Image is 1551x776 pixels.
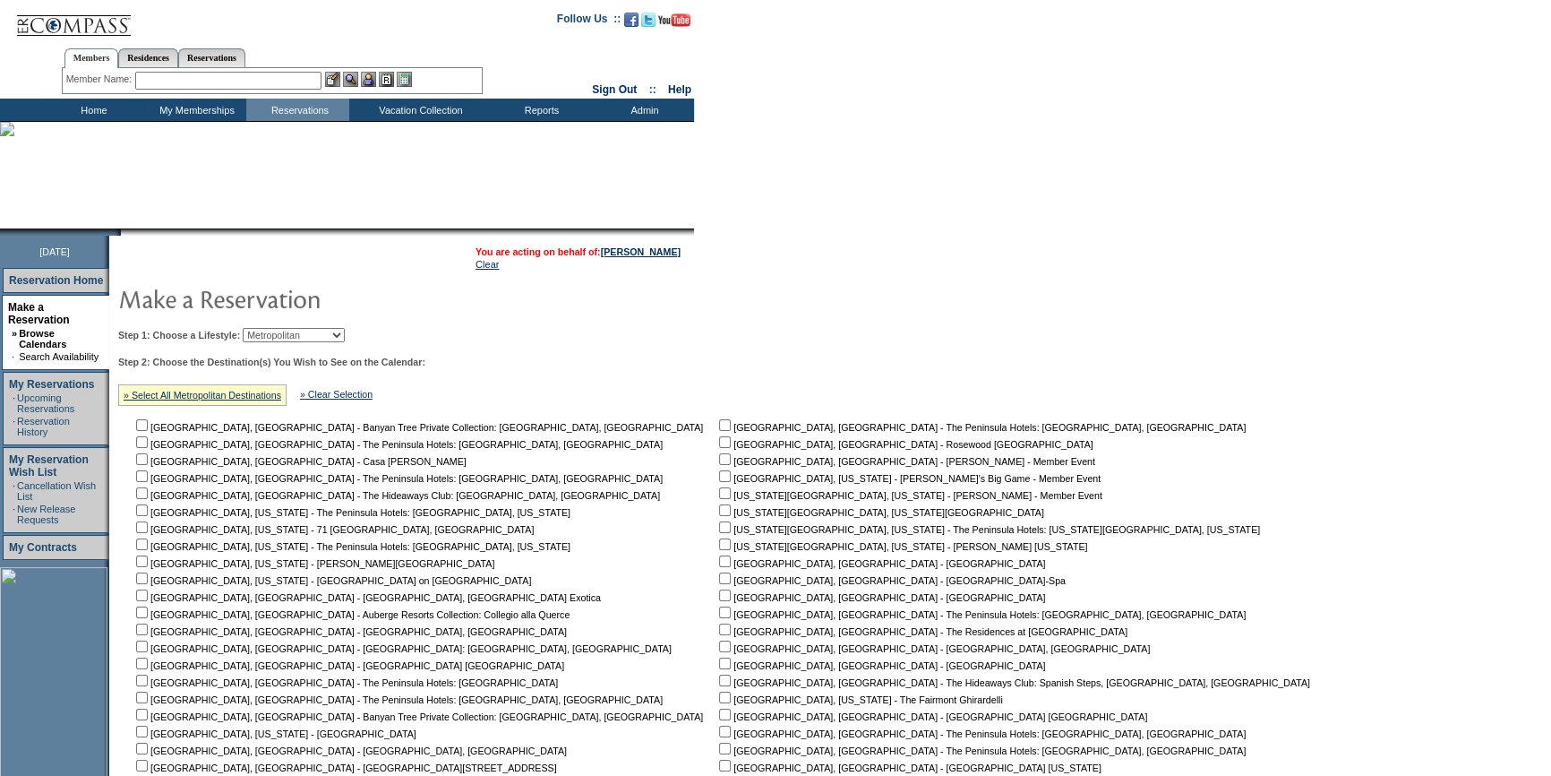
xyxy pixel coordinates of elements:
nobr: [GEOGRAPHIC_DATA], [GEOGRAPHIC_DATA] - The Hideaways Club: Spanish Steps, [GEOGRAPHIC_DATA], [GEO... [716,677,1310,688]
td: · [13,416,15,437]
a: Cancellation Wish List [17,480,96,502]
td: · [13,480,15,502]
td: · [13,392,15,414]
nobr: [GEOGRAPHIC_DATA], [US_STATE] - [PERSON_NAME][GEOGRAPHIC_DATA] [133,558,494,569]
a: Sign Out [592,83,637,96]
img: b_edit.gif [325,72,340,87]
a: Clear [476,259,499,270]
img: pgTtlMakeReservation.gif [118,280,476,316]
a: Follow us on Twitter [641,18,656,29]
img: promoShadowLeftCorner.gif [115,228,121,236]
nobr: [GEOGRAPHIC_DATA], [GEOGRAPHIC_DATA] - Auberge Resorts Collection: Collegio alla Querce [133,609,570,620]
img: blank.gif [121,228,123,236]
img: Follow us on Twitter [641,13,656,27]
nobr: [GEOGRAPHIC_DATA], [US_STATE] - The Peninsula Hotels: [GEOGRAPHIC_DATA], [US_STATE] [133,541,570,552]
a: Reservations [178,48,245,67]
b: » [12,328,17,339]
nobr: [GEOGRAPHIC_DATA], [GEOGRAPHIC_DATA] - [GEOGRAPHIC_DATA], [GEOGRAPHIC_DATA] [133,746,567,756]
nobr: [GEOGRAPHIC_DATA], [GEOGRAPHIC_DATA] - Casa [PERSON_NAME] [133,456,467,467]
nobr: [GEOGRAPHIC_DATA], [US_STATE] - 71 [GEOGRAPHIC_DATA], [GEOGRAPHIC_DATA] [133,524,534,535]
a: Subscribe to our YouTube Channel [658,18,690,29]
nobr: [GEOGRAPHIC_DATA], [GEOGRAPHIC_DATA] - The Peninsula Hotels: [GEOGRAPHIC_DATA], [GEOGRAPHIC_DATA] [133,473,663,484]
nobr: [GEOGRAPHIC_DATA], [GEOGRAPHIC_DATA] - [PERSON_NAME] - Member Event [716,456,1095,467]
nobr: [GEOGRAPHIC_DATA], [GEOGRAPHIC_DATA] - The Peninsula Hotels: [GEOGRAPHIC_DATA], [GEOGRAPHIC_DATA] [716,609,1246,620]
nobr: [GEOGRAPHIC_DATA], [GEOGRAPHIC_DATA] - The Peninsula Hotels: [GEOGRAPHIC_DATA], [GEOGRAPHIC_DATA] [716,729,1246,739]
td: Reports [488,99,591,121]
nobr: [GEOGRAPHIC_DATA], [GEOGRAPHIC_DATA] - Rosewood [GEOGRAPHIC_DATA] [716,439,1093,450]
nobr: [GEOGRAPHIC_DATA], [GEOGRAPHIC_DATA] - [GEOGRAPHIC_DATA]-Spa [716,575,1066,586]
a: Browse Calendars [19,328,66,349]
nobr: [GEOGRAPHIC_DATA], [GEOGRAPHIC_DATA] - The Peninsula Hotels: [GEOGRAPHIC_DATA], [GEOGRAPHIC_DATA] [133,694,663,705]
img: Subscribe to our YouTube Channel [658,13,690,27]
a: » Select All Metropolitan Destinations [124,390,281,401]
a: New Release Requests [17,504,75,525]
a: My Reservation Wish List [9,453,89,479]
nobr: [GEOGRAPHIC_DATA], [GEOGRAPHIC_DATA] - [GEOGRAPHIC_DATA] [GEOGRAPHIC_DATA] [133,660,564,671]
a: Search Availability [19,351,99,362]
a: » Clear Selection [300,389,373,400]
nobr: [GEOGRAPHIC_DATA], [GEOGRAPHIC_DATA] - The Hideaways Club: [GEOGRAPHIC_DATA], [GEOGRAPHIC_DATA] [133,490,660,501]
img: Impersonate [361,72,376,87]
td: Vacation Collection [349,99,488,121]
nobr: [GEOGRAPHIC_DATA], [US_STATE] - [PERSON_NAME]'s Big Game - Member Event [716,473,1101,484]
td: Home [40,99,143,121]
a: Residences [118,48,178,67]
img: View [343,72,358,87]
nobr: [GEOGRAPHIC_DATA], [GEOGRAPHIC_DATA] - [GEOGRAPHIC_DATA], [GEOGRAPHIC_DATA] [133,626,567,637]
a: Upcoming Reservations [17,392,74,414]
td: Admin [591,99,694,121]
nobr: [GEOGRAPHIC_DATA], [GEOGRAPHIC_DATA] - [GEOGRAPHIC_DATA] [GEOGRAPHIC_DATA] [716,711,1147,722]
nobr: [GEOGRAPHIC_DATA], [US_STATE] - [GEOGRAPHIC_DATA] [133,729,416,739]
nobr: [US_STATE][GEOGRAPHIC_DATA], [US_STATE] - [PERSON_NAME] [US_STATE] [716,541,1087,552]
nobr: [GEOGRAPHIC_DATA], [GEOGRAPHIC_DATA] - [GEOGRAPHIC_DATA] [US_STATE] [716,763,1101,773]
nobr: [US_STATE][GEOGRAPHIC_DATA], [US_STATE][GEOGRAPHIC_DATA] [716,507,1044,518]
td: Follow Us :: [557,11,621,32]
td: · [13,504,15,525]
a: [PERSON_NAME] [601,246,681,257]
a: Members [64,48,119,68]
nobr: [GEOGRAPHIC_DATA], [GEOGRAPHIC_DATA] - The Peninsula Hotels: [GEOGRAPHIC_DATA], [GEOGRAPHIC_DATA] [716,422,1246,433]
nobr: [GEOGRAPHIC_DATA], [US_STATE] - The Peninsula Hotels: [GEOGRAPHIC_DATA], [US_STATE] [133,507,570,518]
nobr: [GEOGRAPHIC_DATA], [GEOGRAPHIC_DATA] - The Peninsula Hotels: [GEOGRAPHIC_DATA], [GEOGRAPHIC_DATA] [716,746,1246,756]
span: [DATE] [39,246,70,257]
img: Become our fan on Facebook [624,13,638,27]
nobr: [GEOGRAPHIC_DATA], [GEOGRAPHIC_DATA] - The Peninsula Hotels: [GEOGRAPHIC_DATA], [GEOGRAPHIC_DATA] [133,439,663,450]
nobr: [US_STATE][GEOGRAPHIC_DATA], [US_STATE] - The Peninsula Hotels: [US_STATE][GEOGRAPHIC_DATA], [US_... [716,524,1260,535]
span: :: [649,83,656,96]
img: Reservations [379,72,394,87]
a: Reservation History [17,416,70,437]
nobr: [GEOGRAPHIC_DATA], [GEOGRAPHIC_DATA] - The Residences at [GEOGRAPHIC_DATA] [716,626,1127,637]
nobr: [GEOGRAPHIC_DATA], [GEOGRAPHIC_DATA] - [GEOGRAPHIC_DATA], [GEOGRAPHIC_DATA] [716,643,1150,654]
nobr: [GEOGRAPHIC_DATA], [GEOGRAPHIC_DATA] - [GEOGRAPHIC_DATA][STREET_ADDRESS] [133,763,557,773]
nobr: [GEOGRAPHIC_DATA], [GEOGRAPHIC_DATA] - [GEOGRAPHIC_DATA], [GEOGRAPHIC_DATA] Exotica [133,592,601,603]
nobr: [GEOGRAPHIC_DATA], [GEOGRAPHIC_DATA] - [GEOGRAPHIC_DATA] [716,592,1045,603]
nobr: [GEOGRAPHIC_DATA], [GEOGRAPHIC_DATA] - [GEOGRAPHIC_DATA] [716,558,1045,569]
a: Make a Reservation [8,301,70,326]
nobr: [GEOGRAPHIC_DATA], [US_STATE] - [GEOGRAPHIC_DATA] on [GEOGRAPHIC_DATA] [133,575,531,586]
nobr: [GEOGRAPHIC_DATA], [GEOGRAPHIC_DATA] - Banyan Tree Private Collection: [GEOGRAPHIC_DATA], [GEOGRA... [133,711,703,722]
b: Step 1: Choose a Lifestyle: [118,330,240,341]
a: Reservation Home [9,274,103,287]
span: You are acting on behalf of: [476,246,681,257]
img: b_calculator.gif [397,72,412,87]
nobr: [GEOGRAPHIC_DATA], [US_STATE] - The Fairmont Ghirardelli [716,694,1002,705]
td: · [12,351,17,362]
a: Help [668,83,691,96]
nobr: [GEOGRAPHIC_DATA], [GEOGRAPHIC_DATA] - [GEOGRAPHIC_DATA] [716,660,1045,671]
nobr: [GEOGRAPHIC_DATA], [GEOGRAPHIC_DATA] - The Peninsula Hotels: [GEOGRAPHIC_DATA] [133,677,558,688]
div: Member Name: [66,72,135,87]
b: Step 2: Choose the Destination(s) You Wish to See on the Calendar: [118,357,425,367]
td: Reservations [246,99,349,121]
td: My Memberships [143,99,246,121]
a: Become our fan on Facebook [624,18,638,29]
nobr: [US_STATE][GEOGRAPHIC_DATA], [US_STATE] - [PERSON_NAME] - Member Event [716,490,1102,501]
a: My Reservations [9,378,94,391]
nobr: [GEOGRAPHIC_DATA], [GEOGRAPHIC_DATA] - Banyan Tree Private Collection: [GEOGRAPHIC_DATA], [GEOGRA... [133,422,703,433]
nobr: [GEOGRAPHIC_DATA], [GEOGRAPHIC_DATA] - [GEOGRAPHIC_DATA]: [GEOGRAPHIC_DATA], [GEOGRAPHIC_DATA] [133,643,672,654]
a: My Contracts [9,541,77,554]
